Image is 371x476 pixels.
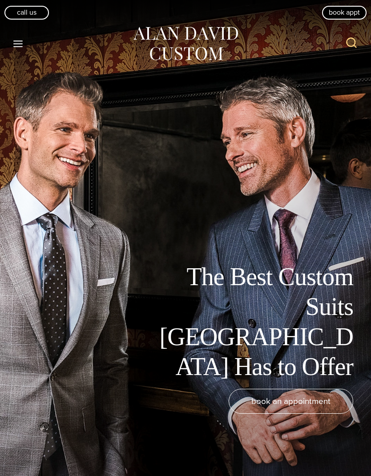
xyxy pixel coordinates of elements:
[251,395,331,407] span: book an appointment
[132,24,239,64] img: Alan David Custom
[9,36,28,52] button: Open menu
[341,33,362,54] button: View Search Form
[322,6,367,19] a: book appt
[229,389,353,414] a: book an appointment
[4,6,49,19] a: Call Us
[153,262,353,382] h1: The Best Custom Suits [GEOGRAPHIC_DATA] Has to Offer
